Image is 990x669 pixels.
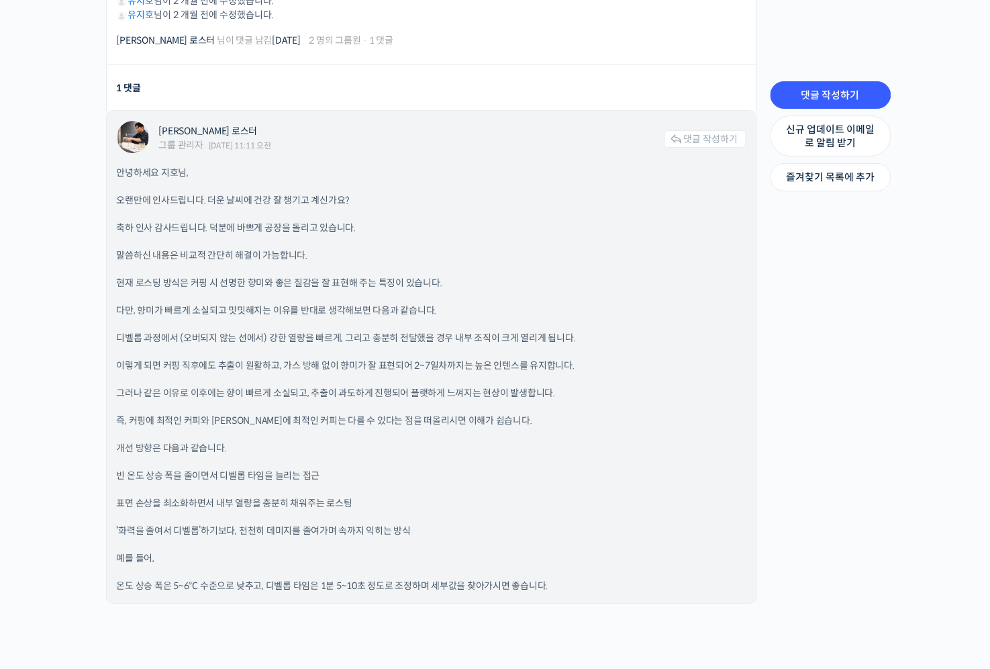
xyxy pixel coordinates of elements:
[117,249,746,263] p: 말씀하신 내용은 비교적 간단히 해결이 가능합니다.
[117,496,746,510] p: 표면 손상을 최소화하면서 내부 열량을 충분히 채워주는 로스팅
[117,359,746,373] p: 이렇게 되면 커핑 직후에도 추출이 원활하고, 가스 방해 없이 향미가 잘 표현되어 2~7일차까지는 높은 인텐스를 유지합니다.
[272,34,301,46] a: [DATE]
[159,140,204,150] div: 그룹 관리자
[209,142,271,150] span: [DATE] 11:11 오전
[117,331,746,345] p: 디벨롭 과정에서 (오버되지 않는 선에서) 강한 열량을 빠르게, 그리고 충분히 전달했을 경우 내부 조직이 크게 열리게 됩니다.
[128,9,154,21] a: 유지호
[117,8,746,22] li: 님이 2 개월 전에 수정했습니다.
[117,304,746,318] p: 다만, 향미가 빠르게 소실되고 밋밋해지는 이유를 반대로 생각해보면 다음과 같습니다.
[117,469,746,483] p: 빈 온도 상승 폭을 줄이면서 디벨롭 타임을 늘리는 접근
[117,276,746,290] p: 현재 로스팅 방식은 커핑 시 선명한 향미와 좋은 질감을 잘 표현해 주는 특징이 있습니다.
[117,441,746,455] p: 개선 방향은 다음과 같습니다.
[117,36,301,45] span: 님이 댓글 남김
[117,193,746,208] p: 오랜만에 인사드립니다. 더운 날씨에 건강 잘 챙기고 계신가요?
[42,446,50,457] span: 홈
[771,81,891,109] a: 댓글 작성하기
[117,414,746,428] p: 즉, 커핑에 최적인 커피와 [PERSON_NAME]에 최적인 커피는 다를 수 있다는 점을 떠올리시면 이해가 쉽습니다.
[117,386,746,400] p: 그러나 같은 이유로 이후에는 향이 빠르게 소실되고, 추출이 과도하게 진행되어 플랫하게 느껴지는 현상이 발생합니다.
[207,446,224,457] span: 설정
[771,116,891,157] a: 신규 업데이트 이메일로 알림 받기
[173,426,258,459] a: 설정
[117,221,746,235] p: 축하 인사 감사드립니다. 덕분에 바쁘게 공장을 돌리고 있습니다.
[117,34,215,46] a: [PERSON_NAME] 로스터
[362,34,367,46] span: ·
[684,133,738,145] span: 댓글 작성하기
[4,426,89,459] a: 홈
[117,579,746,593] p: 온도 상승 폭은 5~6℃ 수준으로 낮추고, 디벨롭 타임은 1분 5~10초 정도로 조정하며 세부값을 찾아가시면 좋습니다.
[117,524,746,538] p: ‘화력을 줄여서 디벨롭’하기보다, 천천히 데미지를 줄여가며 속까지 익히는 방식
[117,9,126,21] a: "유지호"님 프로필 보기
[309,36,361,45] span: 2 명의 그룹원
[117,79,141,97] div: 1 댓글
[117,551,746,566] p: 예를 들어,
[664,130,746,148] a: 댓글 작성하기
[117,166,746,180] p: 안녕하세요 지호님,
[89,426,173,459] a: 대화
[771,163,891,191] a: 즐겨찾기 목록에 추가
[117,121,149,153] a: "윤원균 로스터"님 프로필 보기
[159,125,258,137] a: [PERSON_NAME] 로스터
[123,447,139,457] span: 대화
[369,36,393,45] span: 1 댓글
